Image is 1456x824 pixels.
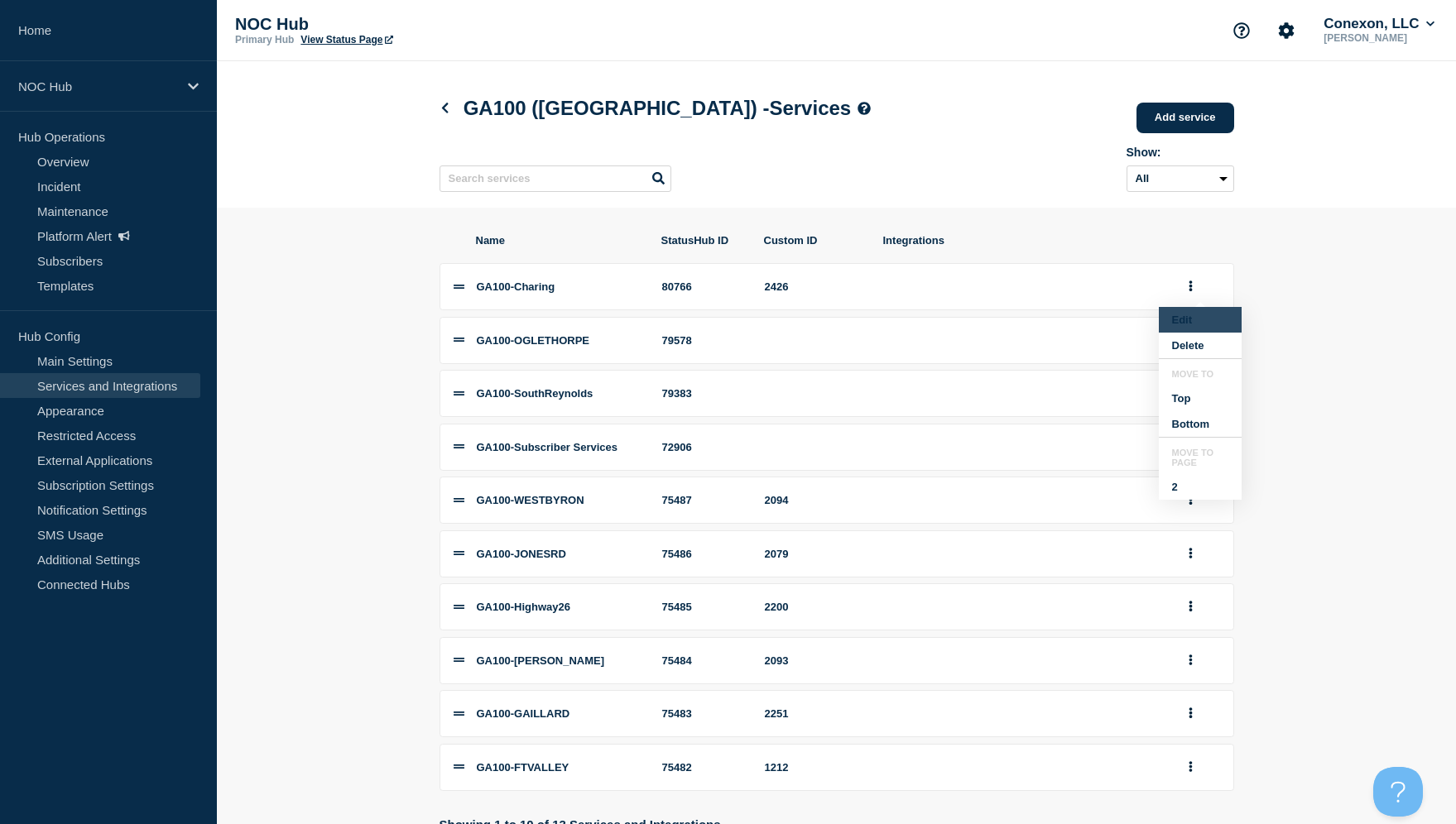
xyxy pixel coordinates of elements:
[1180,487,1201,513] button: group actions
[477,548,566,560] span: GA100-JONESRD
[235,15,566,34] p: NOC Hub
[1159,386,1242,411] button: Top
[662,280,745,293] div: 80766
[1127,165,1234,192] select: Archived
[1269,13,1304,48] button: Account settings
[1373,767,1423,817] iframe: Help Scout Beacon - Open
[662,654,745,667] div: 75484
[1180,701,1201,726] button: group actions
[1159,448,1242,474] li: Move to page
[1180,594,1201,620] button: group actions
[661,234,744,247] span: StatusHub ID
[765,654,864,667] div: 2093
[764,234,863,247] span: Custom ID
[1320,32,1438,44] p: [PERSON_NAME]
[662,548,745,560] div: 75486
[662,761,745,774] div: 75482
[662,494,745,506] div: 75487
[765,601,864,613] div: 2200
[883,234,1161,247] span: Integrations
[662,441,745,453] div: 72906
[765,761,864,774] div: 1212
[477,494,584,506] span: GA100-WESTBYRON
[1159,474,1242,500] button: 2
[235,34,294,46] p: Primary Hub
[440,165,671,192] input: Search services
[1180,755,1201,780] button: group actions
[662,334,745,347] div: 79578
[1180,648,1201,673] button: group actions
[1159,307,1242,333] button: Edit
[1180,541,1201,567] button: group actions
[440,97,872,120] h1: GA100 ([GEOGRAPHIC_DATA]) - Services
[765,494,864,506] div: 2094
[765,548,864,560] div: 2079
[662,387,745,400] div: 79383
[477,441,618,453] span: GA100-Subscriber Services
[477,601,570,613] span: GA100-Highway26
[1180,274,1201,299] button: group actions
[477,387,593,400] span: GA100-SouthReynolds
[1159,333,1242,358] button: Delete
[1136,103,1234,133] a: Add service
[300,34,392,46] a: View Status Page
[477,334,590,347] span: GA100-OGLETHORPE
[662,601,745,613] div: 75485
[765,280,864,293] div: 2426
[1159,411,1242,437] button: Bottom
[18,79,177,93] p: NOC Hub
[1320,16,1438,32] button: Conexon, LLC
[662,707,745,720] div: 75483
[1224,13,1259,48] button: Support
[765,707,864,720] div: 2251
[477,654,605,667] span: GA100-[PERSON_NAME]
[1159,369,1242,386] li: Move to
[477,707,570,720] span: GA100-GAILLARD
[1127,146,1234,159] div: Show:
[476,234,642,247] span: Name
[477,761,569,774] span: GA100-FTVALLEY
[477,280,555,293] span: GA100-Charing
